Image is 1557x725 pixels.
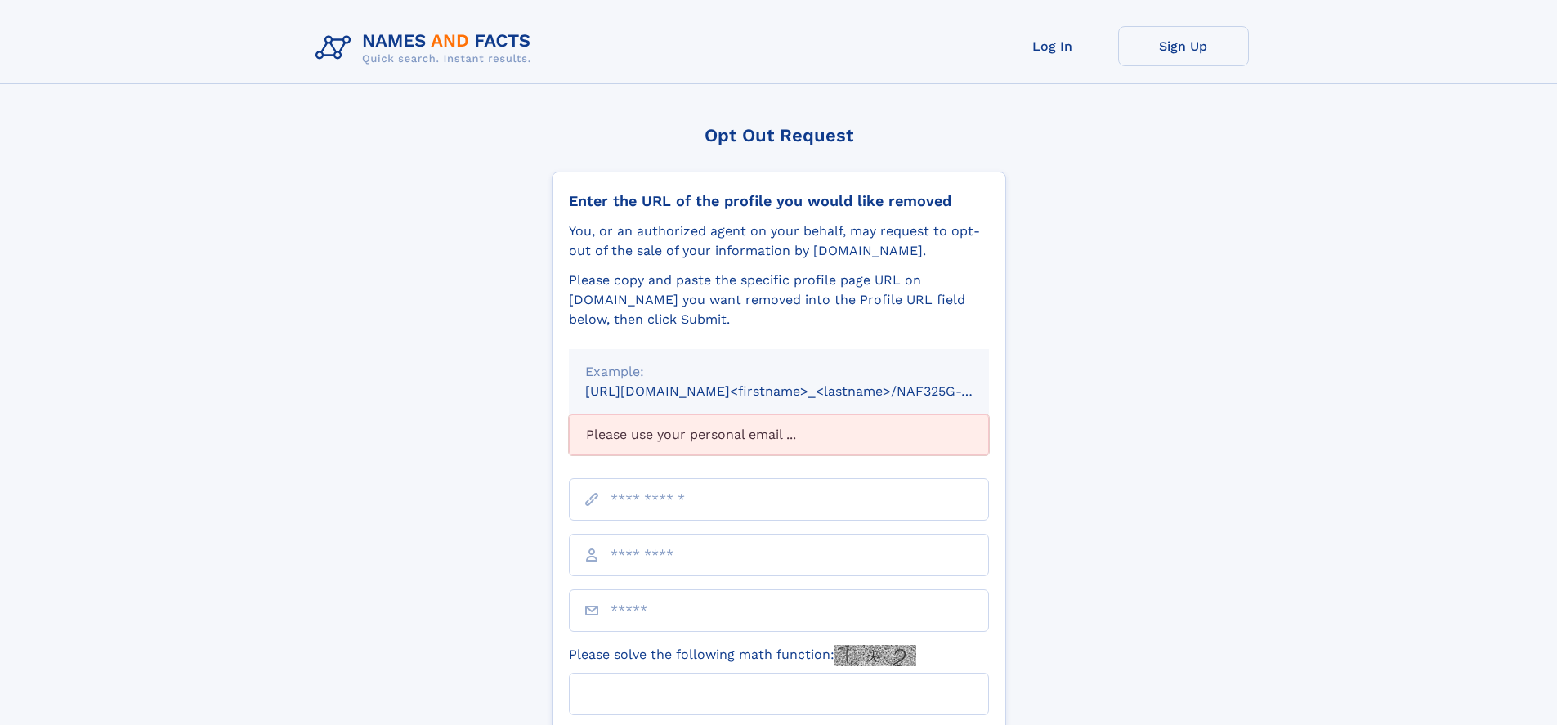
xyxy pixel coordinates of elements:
div: Example: [585,362,973,382]
div: Opt Out Request [552,125,1006,145]
small: [URL][DOMAIN_NAME]<firstname>_<lastname>/NAF325G-xxxxxxxx [585,383,1020,399]
div: Please copy and paste the specific profile page URL on [DOMAIN_NAME] you want removed into the Pr... [569,271,989,329]
div: Enter the URL of the profile you would like removed [569,192,989,210]
div: You, or an authorized agent on your behalf, may request to opt-out of the sale of your informatio... [569,222,989,261]
div: Please use your personal email ... [569,414,989,455]
a: Sign Up [1118,26,1249,66]
img: Logo Names and Facts [309,26,544,70]
a: Log In [987,26,1118,66]
label: Please solve the following math function: [569,645,916,666]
